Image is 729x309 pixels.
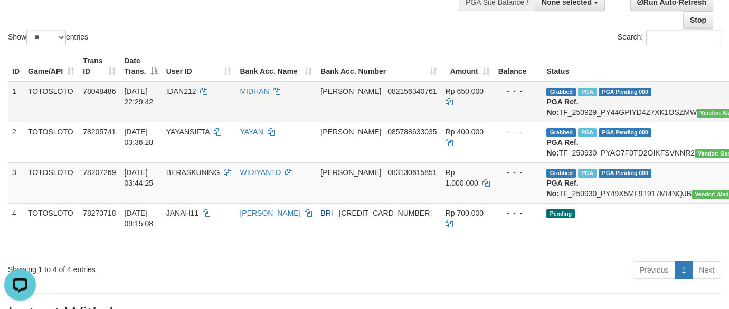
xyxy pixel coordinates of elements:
[240,209,300,217] a: [PERSON_NAME]
[675,261,693,279] a: 1
[24,203,79,257] td: TOTOSLOTO
[166,87,196,95] span: IDAN212
[8,203,24,257] td: 4
[166,209,198,217] span: JANAH11
[320,168,381,177] span: [PERSON_NAME]
[320,87,381,95] span: [PERSON_NAME]
[8,260,296,275] div: Showing 1 to 4 of 4 entries
[8,162,24,203] td: 3
[498,127,538,137] div: - - -
[599,169,651,178] span: PGA Pending
[546,88,576,96] span: Grabbed
[387,87,437,95] span: Copy 082156340761 to clipboard
[683,11,713,29] a: Stop
[441,51,494,81] th: Amount: activate to sort column ascending
[8,81,24,122] td: 1
[83,128,116,136] span: 78205741
[8,51,24,81] th: ID
[498,167,538,178] div: - - -
[124,87,153,106] span: [DATE] 22:29:42
[446,209,484,217] span: Rp 700.000
[446,128,484,136] span: Rp 400.000
[83,87,116,95] span: 78048486
[24,81,79,122] td: TOTOSLOTO
[79,51,120,81] th: Trans ID: activate to sort column ascending
[546,179,578,198] b: PGA Ref. No:
[4,4,36,36] button: Open LiveChat chat widget
[498,86,538,96] div: - - -
[8,122,24,162] td: 2
[24,51,79,81] th: Game/API: activate to sort column ascending
[546,209,575,218] span: Pending
[240,128,263,136] a: YAYAN
[240,87,269,95] a: MIDHAN
[578,169,597,178] span: Marked by buscs1
[124,168,153,187] span: [DATE] 03:44:25
[124,128,153,147] span: [DATE] 03:36:28
[24,122,79,162] td: TOTOSLOTO
[618,30,721,45] label: Search:
[24,162,79,203] td: TOTOSLOTO
[498,208,538,218] div: - - -
[646,30,721,45] input: Search:
[320,209,333,217] span: BRI
[446,87,484,95] span: Rp 650.000
[320,128,381,136] span: [PERSON_NAME]
[546,128,576,137] span: Grabbed
[124,209,153,228] span: [DATE] 09:15:08
[316,51,441,81] th: Bank Acc. Number: activate to sort column ascending
[599,88,651,96] span: PGA Pending
[240,168,281,177] a: WIDIYANTO
[339,209,432,217] span: Copy 606301024759532 to clipboard
[83,168,116,177] span: 78207269
[633,261,675,279] a: Previous
[8,30,88,45] label: Show entries
[546,169,576,178] span: Grabbed
[162,51,236,81] th: User ID: activate to sort column ascending
[26,30,66,45] select: Showentries
[578,88,597,96] span: Marked by buscs2
[83,209,116,217] span: 78270718
[166,128,210,136] span: YAYANSIFTA
[166,168,220,177] span: BERASKUNING
[599,128,651,137] span: PGA Pending
[546,138,578,157] b: PGA Ref. No:
[546,98,578,117] b: PGA Ref. No:
[235,51,316,81] th: Bank Acc. Name: activate to sort column ascending
[120,51,162,81] th: Date Trans.: activate to sort column descending
[578,128,597,137] span: Marked by buscs1
[692,261,721,279] a: Next
[387,168,437,177] span: Copy 083130615851 to clipboard
[387,128,437,136] span: Copy 085788633035 to clipboard
[494,51,543,81] th: Balance
[446,168,478,187] span: Rp 1.000.000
